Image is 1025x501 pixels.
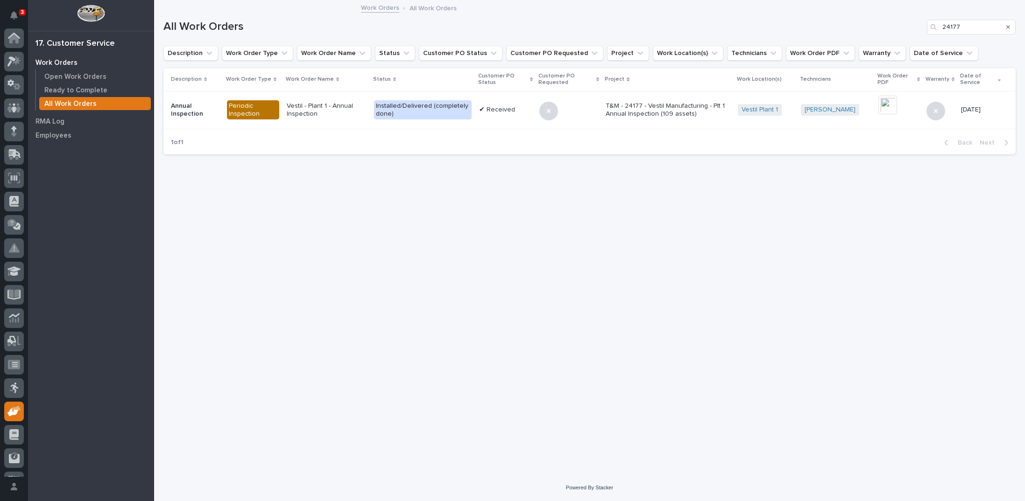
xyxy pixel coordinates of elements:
p: Work Order Name [286,74,334,84]
p: T&M - 24177 - Vestil Manufacturing - Plt 1 Annual Inspection (109 assets) [606,102,730,118]
div: Installed/Delivered (completely done) [374,100,472,120]
a: Work Orders [361,2,399,13]
p: 1 of 1 [163,131,191,154]
button: Technicians [727,46,782,61]
button: Warranty [859,46,906,61]
p: All Work Orders [44,100,97,108]
a: Employees [28,128,154,142]
button: Next [976,139,1016,147]
h1: All Work Orders [163,20,923,34]
p: Work Order PDF [877,71,915,88]
tr: Annual InspectionPeriodic InspectionVestil - Plant 1 - Annual InspectionInstalled/Delivered (comp... [163,91,1016,129]
p: Vestil - Plant 1 - Annual Inspection [287,102,367,118]
p: Work Location(s) [737,74,782,84]
button: Work Order PDF [786,46,855,61]
p: All Work Orders [410,2,457,13]
button: Work Order Name [297,46,371,61]
p: Technicians [800,74,831,84]
img: Workspace Logo [77,5,105,22]
button: Project [607,46,649,61]
button: Back [937,139,976,147]
a: Vestil Plant 1 [742,106,778,114]
p: Work Orders [35,59,78,67]
button: Description [163,46,218,61]
p: 3 [21,9,24,15]
p: Ready to Complete [44,86,107,95]
p: Customer PO Status [478,71,527,88]
p: Description [171,74,202,84]
p: Date of Service [960,71,996,88]
p: Warranty [926,74,949,84]
p: Work Order Type [226,74,271,84]
p: Open Work Orders [44,73,106,81]
button: Status [375,46,415,61]
input: Search [927,20,1016,35]
p: Annual Inspection [171,102,219,118]
a: Open Work Orders [36,70,154,83]
a: All Work Orders [36,97,154,110]
a: RMA Log [28,114,154,128]
div: Notifications3 [12,11,24,26]
button: Customer PO Status [419,46,502,61]
p: ✔ Received [479,106,532,114]
p: Status [373,74,391,84]
p: Customer PO Requested [538,71,594,88]
button: Work Order Type [222,46,293,61]
div: 17. Customer Service [35,39,115,49]
a: [PERSON_NAME] [805,106,855,114]
p: [DATE] [961,106,1001,114]
button: Customer PO Requested [506,46,603,61]
p: Project [605,74,624,84]
div: Periodic Inspection [227,100,279,120]
button: Notifications [4,6,24,25]
span: Next [980,139,1000,147]
a: Work Orders [28,56,154,70]
p: RMA Log [35,118,64,126]
p: Employees [35,132,71,140]
button: Work Location(s) [653,46,723,61]
a: Powered By Stacker [566,485,613,490]
a: Ready to Complete [36,83,154,97]
span: Back [952,139,972,147]
button: Date of Service [910,46,978,61]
